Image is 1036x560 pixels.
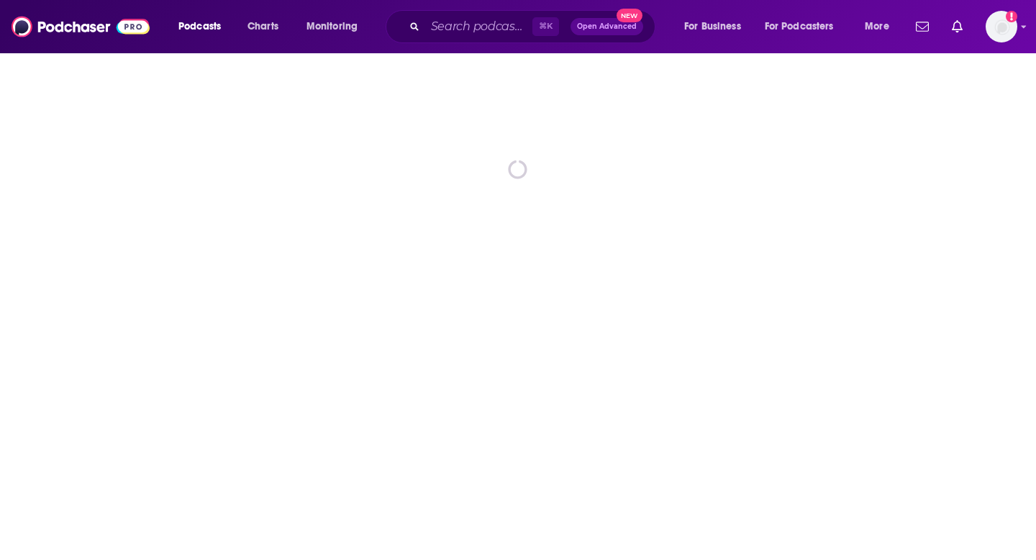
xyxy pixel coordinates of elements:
[674,15,759,38] button: open menu
[238,15,287,38] a: Charts
[12,13,150,40] img: Podchaser - Follow, Share and Rate Podcasts
[986,11,1017,42] img: User Profile
[532,17,559,36] span: ⌘ K
[617,9,642,22] span: New
[247,17,278,37] span: Charts
[306,17,358,37] span: Monitoring
[986,11,1017,42] span: Logged in as hopeksander1
[946,14,968,39] a: Show notifications dropdown
[910,14,935,39] a: Show notifications dropdown
[865,17,889,37] span: More
[178,17,221,37] span: Podcasts
[168,15,240,38] button: open menu
[571,18,643,35] button: Open AdvancedNew
[755,15,855,38] button: open menu
[855,15,907,38] button: open menu
[399,10,669,43] div: Search podcasts, credits, & more...
[425,15,532,38] input: Search podcasts, credits, & more...
[577,23,637,30] span: Open Advanced
[296,15,376,38] button: open menu
[765,17,834,37] span: For Podcasters
[986,11,1017,42] button: Show profile menu
[1006,11,1017,22] svg: Add a profile image
[684,17,741,37] span: For Business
